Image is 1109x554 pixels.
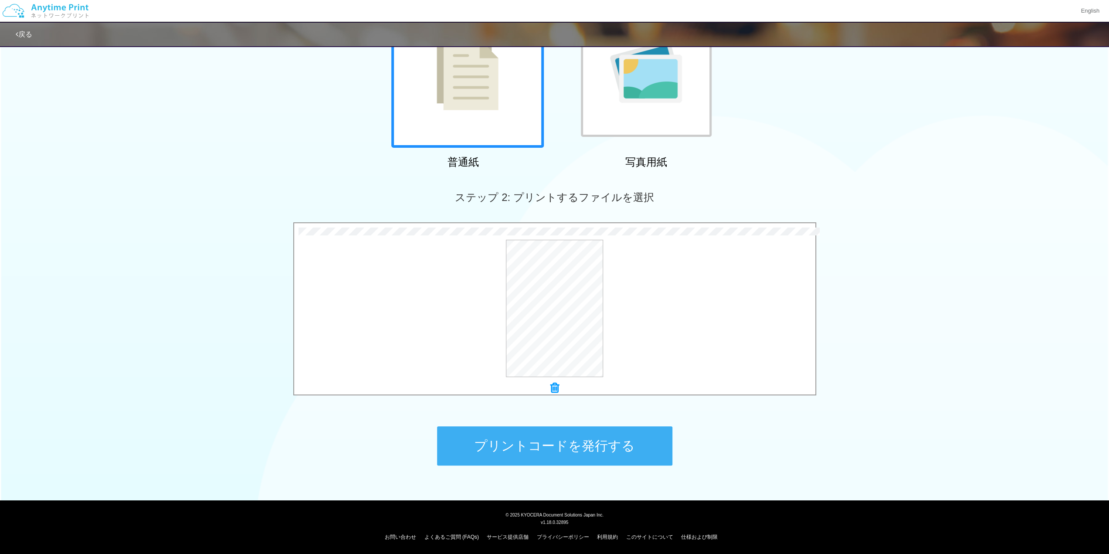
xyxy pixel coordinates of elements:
[16,31,32,38] a: 戻る
[385,534,416,540] a: お問い合わせ
[541,520,568,525] span: v1.18.0.32895
[455,191,654,203] span: ステップ 2: プリントするファイルを選択
[437,33,499,110] img: plain-paper.png
[424,534,479,540] a: よくあるご質問 (FAQs)
[537,534,589,540] a: プライバシーポリシー
[570,156,722,168] h2: 写真用紙
[437,426,672,466] button: プリントコードを発行する
[387,156,539,168] h2: 普通紙
[681,534,718,540] a: 仕様および制限
[626,534,673,540] a: このサイトについて
[597,534,618,540] a: 利用規約
[505,512,604,517] span: © 2025 KYOCERA Document Solutions Japan Inc.
[610,41,682,103] img: photo-paper.png
[487,534,529,540] a: サービス提供店舗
